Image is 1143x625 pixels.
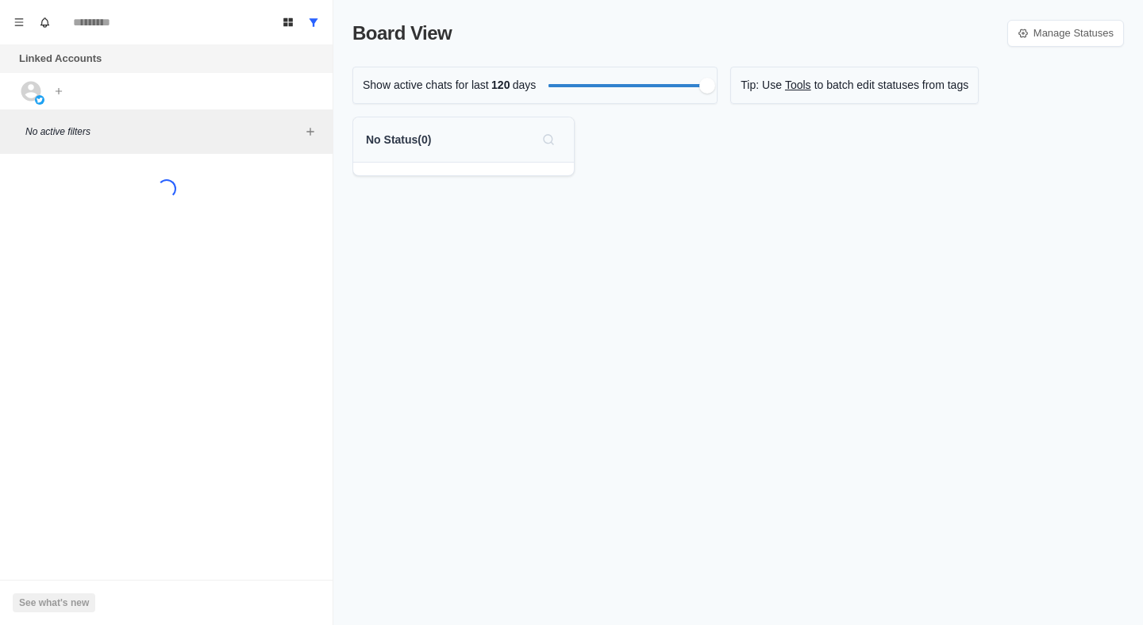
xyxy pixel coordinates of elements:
[275,10,301,35] button: Board View
[489,77,513,94] span: 120
[301,10,326,35] button: Show all conversations
[785,77,811,94] a: Tools
[513,77,537,94] p: days
[49,82,68,101] button: Add account
[6,10,32,35] button: Menu
[352,19,452,48] p: Board View
[741,77,782,94] p: Tip: Use
[301,122,320,141] button: Add filters
[25,125,301,139] p: No active filters
[814,77,969,94] p: to batch edit statuses from tags
[1007,20,1124,47] a: Manage Statuses
[366,132,431,148] p: No Status ( 0 )
[536,127,561,152] button: Search
[35,95,44,105] img: picture
[699,78,715,94] div: Filter by activity days
[13,593,95,612] button: See what's new
[19,51,102,67] p: Linked Accounts
[32,10,57,35] button: Notifications
[363,77,489,94] p: Show active chats for last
